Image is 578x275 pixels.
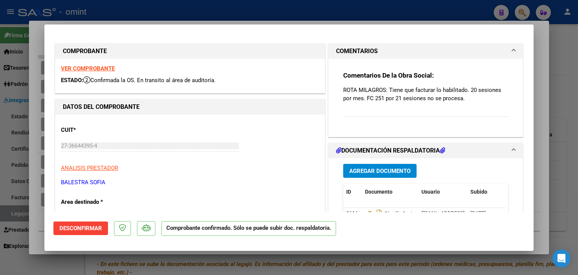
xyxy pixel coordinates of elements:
p: BALESTRA SOFIA [61,178,319,187]
span: Usuario [421,189,440,195]
span: Desconfirmar [59,225,102,232]
div: COMENTARIOS [329,59,523,137]
p: Comprobante confirmado. Sólo se puede subir doc. respaldatoria. [161,221,336,236]
span: ID [346,189,351,195]
span: ANALISIS PRESTADOR [61,165,118,171]
strong: Comentarios De la Obra Social: [343,72,434,79]
h1: COMENTARIOS [336,47,378,56]
datatable-header-cell: Acción [505,184,543,200]
mat-expansion-panel-header: DOCUMENTACIÓN RESPALDATORIA [329,143,523,158]
div: Open Intercom Messenger [552,249,570,267]
p: ROTA MILAGROS: Tiene que facturar lo habilitado. 20 sesiones por mes. FC 251 por 21 sesiones no s... [343,86,508,102]
button: Desconfirmar [53,222,108,235]
span: [EMAIL_ADDRESS][DOMAIN_NAME] - [PERSON_NAME] [421,210,549,216]
a: VER COMPROBANTE [61,65,115,72]
datatable-header-cell: Documento [362,184,418,200]
span: Agregar Documento [349,168,411,174]
datatable-header-cell: Usuario [418,184,467,200]
mat-expansion-panel-header: COMENTARIOS [329,44,523,59]
h1: DOCUMENTACIÓN RESPALDATORIA [336,146,445,155]
span: 26165 [346,210,361,216]
span: ESTADO: [61,77,83,84]
datatable-header-cell: Subido [467,184,505,200]
p: Area destinado * [61,198,138,206]
span: Confirmada la OS. En transito al área de auditoría. [83,77,216,84]
span: [DATE] [470,210,486,216]
strong: DATOS DEL COMPROBANTE [63,103,140,110]
span: Planilla De Asistencia [365,211,434,217]
datatable-header-cell: ID [343,184,362,200]
button: Agregar Documento [343,164,417,178]
strong: COMPROBANTE [63,47,107,55]
p: CUIT [61,126,138,134]
span: Subido [470,189,487,195]
span: Documento [365,189,392,195]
